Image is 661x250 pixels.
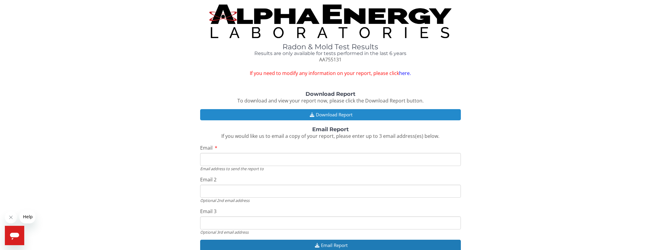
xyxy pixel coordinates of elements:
span: AA755131 [319,56,342,63]
span: Email 3 [200,208,216,215]
button: Download Report [200,109,461,120]
div: Optional 2nd email address [200,198,461,203]
span: If you need to modify any information on your report, please click [200,70,461,77]
div: Email address to send the report to [200,166,461,171]
a: here. [399,70,411,76]
h1: Radon & Mold Test Results [200,43,461,51]
span: Email [200,144,213,151]
strong: Download Report [306,91,355,97]
iframe: Message from company [19,210,35,223]
img: TightCrop.jpg [209,5,451,38]
h4: Results are only available for tests performed in the last 6 years [200,51,461,56]
span: If you would like us to email a copy of your report, please enter up to 3 email address(es) below. [221,133,439,139]
span: Email 2 [200,176,216,183]
strong: Email Report [312,126,349,133]
iframe: Button to launch messaging window [5,226,24,245]
div: Optional 3rd email address [200,229,461,235]
span: To download and view your report now, please click the Download Report button. [237,97,424,104]
iframe: Close message [5,211,17,223]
